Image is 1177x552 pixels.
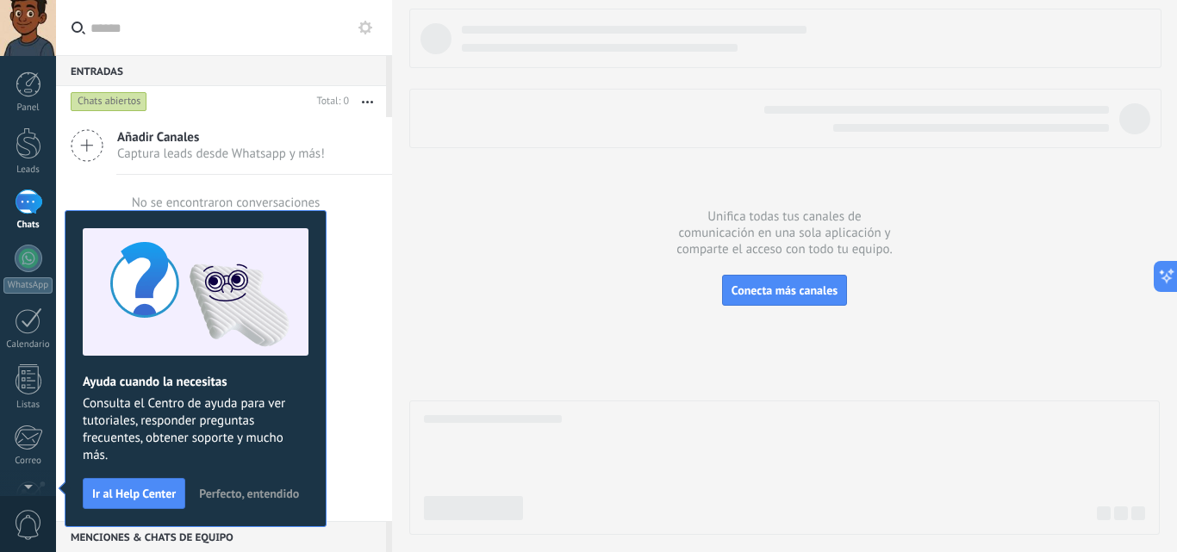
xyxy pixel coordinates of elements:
[3,277,53,294] div: WhatsApp
[83,395,308,464] span: Consulta el Centro de ayuda para ver tutoriales, responder preguntas frecuentes, obtener soporte ...
[722,275,847,306] button: Conecta más canales
[199,487,299,499] span: Perfecto, entendido
[3,164,53,176] div: Leads
[3,400,53,411] div: Listas
[3,339,53,350] div: Calendario
[71,91,147,112] div: Chats abiertos
[92,487,176,499] span: Ir al Help Center
[132,195,321,211] div: No se encontraron conversaciones
[117,129,325,146] span: Añadir Canales
[83,478,185,509] button: Ir al Help Center
[56,55,386,86] div: Entradas
[83,374,308,390] h2: Ayuda cuando la necesitas
[310,93,349,110] div: Total: 0
[3,456,53,467] div: Correo
[3,220,53,231] div: Chats
[191,481,307,506] button: Perfecto, entendido
[732,282,838,298] span: Conecta más canales
[3,102,53,114] div: Panel
[117,146,325,162] span: Captura leads desde Whatsapp y más!
[56,521,386,552] div: Menciones & Chats de equipo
